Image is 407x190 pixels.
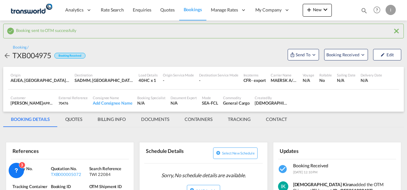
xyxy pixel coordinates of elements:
[303,4,332,17] button: icon-plus 400-fgNewicon-chevron-down
[393,27,400,35] md-icon: icon-close
[361,7,368,14] md-icon: icon-magnify
[43,100,68,106] span: APPAREL FZCO
[58,112,90,127] md-tab-item: QUOTES
[271,77,298,83] div: MAERSK A/S / TDWC-DUBAI
[303,77,314,83] div: N/A
[11,100,53,106] div: [PERSON_NAME]
[271,73,298,77] div: Carrier Name
[12,171,49,177] div: N/A
[139,73,158,77] div: Load Details
[12,50,51,60] div: TXB004975
[373,49,401,60] button: icon-pencilEdit
[93,95,132,100] div: Consignee Name
[202,100,218,106] div: SEA-FCL
[3,112,295,127] md-pagination-wrapper: Use the left and right arrow keys to navigate between tabs
[13,45,28,50] div: Booking /
[65,7,84,13] span: Analytics
[288,49,319,60] button: Open demo menu
[293,170,318,174] span: [DATE] 12:10 PM
[101,7,124,12] span: Rate Search
[89,166,121,171] span: Search Reference
[163,73,194,77] div: Origin Service Mode
[371,4,386,16] div: Help
[144,145,202,161] div: Schedule Details
[326,51,360,58] span: Booking Received
[12,184,47,189] span: Tracking Container
[10,3,53,17] img: f753ae806dec11f0841701cdfdf085c0.png
[3,52,11,59] md-icon: icon-arrow-left
[133,112,177,127] md-tab-item: DOCUMENTS
[303,73,314,77] div: Voyage
[337,73,355,77] div: Sailing Date
[361,77,382,83] div: N/A
[3,50,12,60] div: icon-arrow-left
[361,7,368,17] div: icon-magnify
[137,95,165,100] div: Booking Specialist
[59,101,68,105] span: 70476
[371,4,382,15] span: Help
[220,112,258,127] md-tab-item: TRACKING
[319,77,332,83] div: No
[137,100,165,106] div: N/A
[322,6,329,13] md-icon: icon-chevron-down
[184,7,202,12] span: Bookings
[293,182,354,187] strong: [DEMOGRAPHIC_DATA] Kiran
[243,77,251,83] div: CFR
[11,77,69,83] div: AEJEA, Jebel Ali, United Arab Emirates, Middle East, Middle East
[93,100,132,106] div: Add Consignee Name
[319,73,332,77] div: Rollable
[11,145,69,156] div: References
[255,7,282,13] span: My Company
[11,73,69,77] div: Origin
[213,147,258,159] button: icon-plus-circleSelect new schedule
[163,77,194,83] div: -
[223,100,250,106] div: General Cargo
[380,52,385,57] md-icon: icon-pencil
[160,7,174,12] span: Quotes
[211,7,238,13] span: Manage Rates
[255,95,288,100] div: Created By
[243,73,266,77] div: Incoterms
[386,5,396,15] div: I
[295,51,311,58] span: Send To
[278,145,336,156] div: Updates
[202,95,218,100] div: Mode
[251,77,266,83] div: - export
[90,112,133,127] md-tab-item: BILLING INFO
[3,112,58,127] md-tab-item: BOOKING DETAILS
[54,53,85,59] div: Booking Received
[223,95,250,100] div: Commodity
[159,169,248,181] span: Sorry, No schedule details are available.
[216,151,220,155] md-icon: icon-plus-circle
[75,73,133,77] div: Destination
[59,95,88,100] div: External Reference
[171,100,197,106] div: N/A
[337,77,355,83] div: N/A
[177,112,220,127] md-tab-item: CONTAINERS
[293,163,328,168] span: Booking Received
[199,73,238,77] div: Destination Service Mode
[89,171,126,177] div: TWI 22084
[199,77,238,83] div: -
[16,26,76,33] span: Booking sent to OTM successfully
[324,49,368,60] button: Open demo menu
[139,77,158,83] div: 40HC x 1
[12,166,33,171] span: Inquiry No.
[171,95,197,100] div: Document Expert
[51,166,77,171] span: Quotation No.
[11,95,53,100] div: Customer
[278,164,288,174] md-icon: icon-checkbox-marked-circle
[305,7,329,12] span: New
[255,100,288,106] div: Irishi Kiran
[89,184,122,189] span: OTM Shipment ID
[51,171,88,177] div: TXB000005072
[222,151,255,155] span: Select new schedule
[133,7,151,12] span: Enquiries
[7,27,14,35] md-icon: icon-checkbox-marked-circle
[75,77,133,83] div: SADMM, Ad Dammam, Saudi Arabia, Middle East, Middle East
[258,112,295,127] md-tab-item: CONTACT
[51,184,71,189] span: Booking ID
[305,6,313,13] md-icon: icon-plus 400-fg
[361,73,382,77] div: Delivery Date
